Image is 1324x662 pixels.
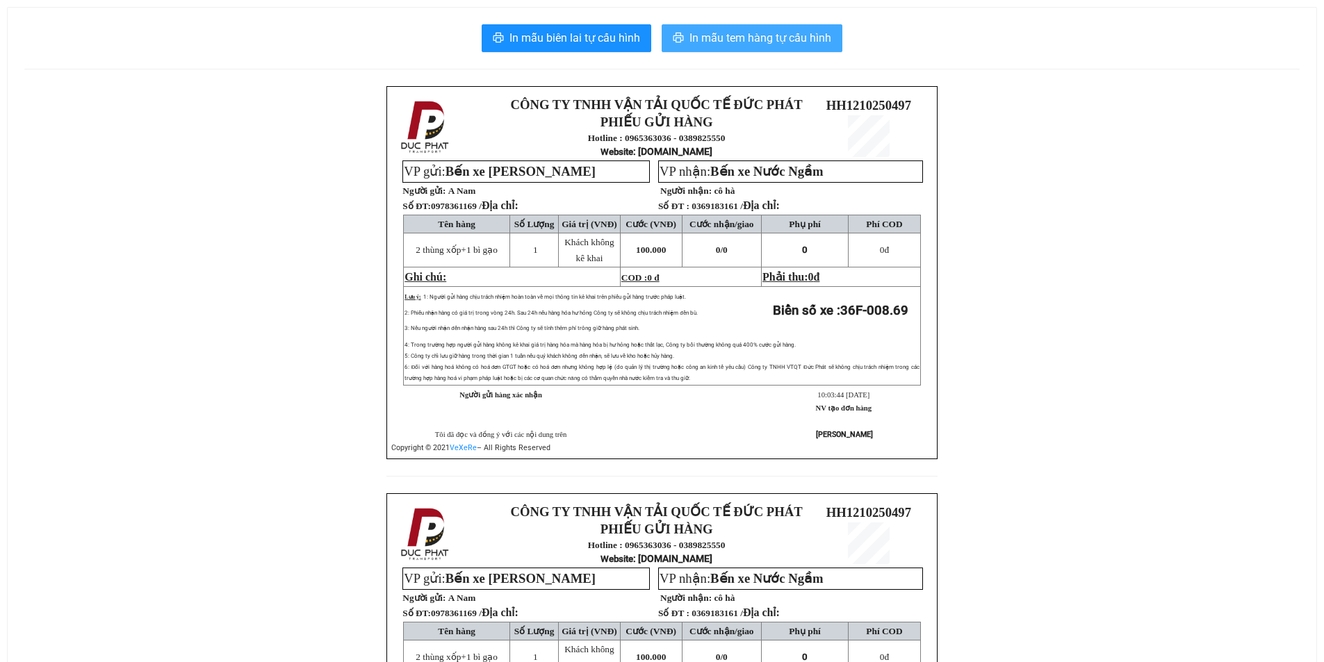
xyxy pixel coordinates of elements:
strong: NV tạo đơn hàng [816,404,872,412]
span: 0 đ [647,272,659,283]
span: Khách không kê khai [564,237,614,263]
span: 100.000 [636,652,666,662]
span: In mẫu biên lai tự cấu hình [509,29,640,47]
span: Cước nhận/giao [689,626,754,636]
strong: Số ĐT: [402,608,518,618]
strong: CÔNG TY TNHH VẬN TẢI QUỐC TẾ ĐỨC PHÁT [511,504,803,519]
span: 10:03:44 [DATE] [817,391,869,399]
strong: : [DOMAIN_NAME] [600,146,712,157]
img: logo [397,505,455,563]
span: Giá trị (VNĐ) [562,626,617,636]
span: Website [600,554,633,564]
span: HH1210250497 [119,99,204,113]
span: 0 [802,245,808,255]
strong: Người nhận: [660,593,712,603]
span: Giá trị (VNĐ) [562,219,617,229]
span: COD : [621,272,660,283]
span: 4: Trong trường hợp người gửi hàng không kê khai giá trị hàng hóa mà hàng hóa bị hư hỏng hoặc thấ... [404,342,796,348]
span: printer [493,32,504,45]
span: Địa chỉ: [743,606,780,618]
span: 0 [808,271,814,283]
span: Bến xe Nước Ngầm [710,571,824,586]
span: Copyright © 2021 – All Rights Reserved [391,443,550,452]
span: Cước (VNĐ) [626,219,676,229]
span: Địa chỉ: [743,199,780,211]
span: A Nam [448,185,476,196]
span: 0978361169 / [431,608,518,618]
span: đ [880,245,889,255]
span: 0369183161 / [692,608,780,618]
span: Bến xe [PERSON_NAME] [446,164,596,179]
span: 1 [533,652,538,662]
strong: Biển số xe : [773,303,908,318]
span: Tôi đã đọc và đồng ý với các nội dung trên [435,431,567,438]
span: 2 thùng xốp+1 bì gạo [416,652,498,662]
span: HH1210250497 [826,98,911,113]
strong: PHIẾU GỬI HÀNG [35,74,106,104]
span: Phải thu: [762,271,819,283]
span: 0/ [716,652,728,662]
span: 6: Đối với hàng hoá không có hoá đơn GTGT hoặc có hoá đơn nhưng không hợp lệ (do quản lý thị trườ... [404,364,920,381]
span: 1: Người gửi hàng chịu trách nhiệm hoàn toàn về mọi thông tin kê khai trên phiếu gửi hàng trước p... [423,294,686,300]
strong: CÔNG TY TNHH VẬN TẢI QUỐC TẾ ĐỨC PHÁT [28,11,113,72]
a: VeXeRe [450,443,477,452]
span: Cước (VNĐ) [626,626,676,636]
span: Bến xe Nước Ngầm [710,164,824,179]
span: Cước nhận/giao [689,219,754,229]
span: đ [814,271,820,283]
span: 2 thùng xốp+1 bì gạo [416,245,498,255]
span: 0 [723,652,728,662]
span: Địa chỉ: [482,606,518,618]
span: 100.000 [636,245,666,255]
span: 0 [723,245,728,255]
span: 0978361169 / [431,201,518,211]
span: cô hà [714,185,735,196]
span: Ghi chú: [404,271,446,283]
span: cô hà [714,593,735,603]
span: Phụ phí [789,626,820,636]
strong: Người nhận: [660,185,712,196]
strong: PHIẾU GỬI HÀNG [600,115,713,129]
strong: Người gửi: [402,185,446,196]
strong: Hotline : 0965363036 - 0389825550 [588,133,726,143]
span: 0 [880,245,885,255]
span: Số Lượng [514,219,555,229]
strong: Số ĐT : [658,201,689,211]
strong: CÔNG TY TNHH VẬN TẢI QUỐC TẾ ĐỨC PHÁT [511,97,803,112]
strong: Người gửi hàng xác nhận [459,391,542,399]
span: 0369183161 / [692,201,780,211]
span: Phí COD [866,219,902,229]
img: logo [7,49,22,108]
span: Tên hàng [438,219,475,229]
span: VP nhận: [660,164,824,179]
span: Số Lượng [514,626,555,636]
strong: : [DOMAIN_NAME] [600,553,712,564]
span: Địa chỉ: [482,199,518,211]
strong: Số ĐT : [658,608,689,618]
strong: Người gửi: [402,593,446,603]
strong: Hotline : 0965363036 - 0389825550 [588,540,726,550]
span: HH1210250497 [826,505,911,520]
button: printerIn mẫu biên lai tự cấu hình [482,24,651,52]
span: VP gửi: [404,571,596,586]
span: Phụ phí [789,219,820,229]
span: 0/ [716,245,728,255]
span: Phí COD [866,626,902,636]
span: In mẫu tem hàng tự cấu hình [689,29,831,47]
img: logo [397,98,455,156]
span: Tên hàng [438,626,475,636]
span: 1 [533,245,538,255]
span: A Nam [448,593,476,603]
span: Bến xe [PERSON_NAME] [446,571,596,586]
span: 5: Công ty chỉ lưu giữ hàng trong thời gian 1 tuần nếu quý khách không đến nhận, sẽ lưu về kho ho... [404,353,673,359]
span: VP gửi: [404,164,596,179]
span: 3: Nếu người nhận đến nhận hàng sau 24h thì Công ty sẽ tính thêm phí trông giữ hàng phát sinh. [404,325,639,331]
span: VP nhận: [660,571,824,586]
span: 0 [802,652,808,662]
strong: PHIẾU GỬI HÀNG [600,522,713,536]
strong: Số ĐT: [402,201,518,211]
span: đ [880,652,889,662]
span: Lưu ý: [404,294,420,300]
button: printerIn mẫu tem hàng tự cấu hình [662,24,842,52]
span: 0 [880,652,885,662]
